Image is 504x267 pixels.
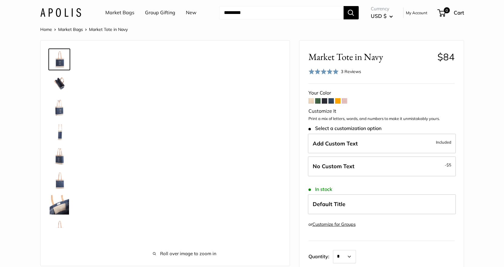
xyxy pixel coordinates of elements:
[58,27,83,32] a: Market Bags
[344,6,359,19] button: Search
[48,73,70,95] a: Market Tote in Navy
[446,162,451,167] span: $5
[308,248,333,263] label: Quantity:
[312,222,356,227] a: Customize for Groups
[308,220,356,229] div: or
[437,51,455,63] span: $84
[40,25,128,33] nav: Breadcrumb
[308,107,455,116] div: Customize It
[40,8,81,17] img: Apolis
[48,170,70,192] a: description_Seal of authenticity printed on the backside of every bag.
[48,145,70,167] a: Market Tote in Navy
[406,9,427,16] a: My Account
[48,121,70,143] a: Market Tote in Navy
[308,186,332,192] span: In stock
[443,7,450,13] span: 0
[438,8,464,18] a: 0 Cart
[50,195,69,215] img: Market Tote in Navy
[48,218,70,240] a: Market Tote in Navy
[308,88,455,98] div: Your Color
[308,134,456,154] label: Add Custom Text
[145,8,175,17] a: Group Gifting
[313,163,354,170] span: No Custom Text
[219,6,344,19] input: Search...
[308,125,381,131] span: Select a customization option
[48,48,70,70] a: Market Tote in Navy
[308,116,455,122] p: Print a mix of letters, words, and numbers to make it unmistakably yours.
[50,50,69,69] img: Market Tote in Navy
[308,194,456,214] label: Default Title
[50,98,69,118] img: Market Tote in Navy
[308,51,433,62] span: Market Tote in Navy
[50,171,69,190] img: description_Seal of authenticity printed on the backside of every bag.
[313,201,345,208] span: Default Title
[454,9,464,16] span: Cart
[308,156,456,176] label: Leave Blank
[445,161,451,169] span: -
[371,5,393,13] span: Currency
[48,97,70,119] a: Market Tote in Navy
[40,27,52,32] a: Home
[50,219,69,239] img: Market Tote in Navy
[48,194,70,216] a: Market Tote in Navy
[50,147,69,166] img: Market Tote in Navy
[89,249,281,258] span: Roll over image to zoom in
[89,27,128,32] span: Market Tote in Navy
[186,8,196,17] a: New
[313,140,358,147] span: Add Custom Text
[105,8,134,17] a: Market Bags
[436,139,451,146] span: Included
[371,11,393,21] button: USD $
[371,13,387,19] span: USD $
[50,122,69,142] img: Market Tote in Navy
[341,69,361,74] span: 3 Reviews
[50,74,69,93] img: Market Tote in Navy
